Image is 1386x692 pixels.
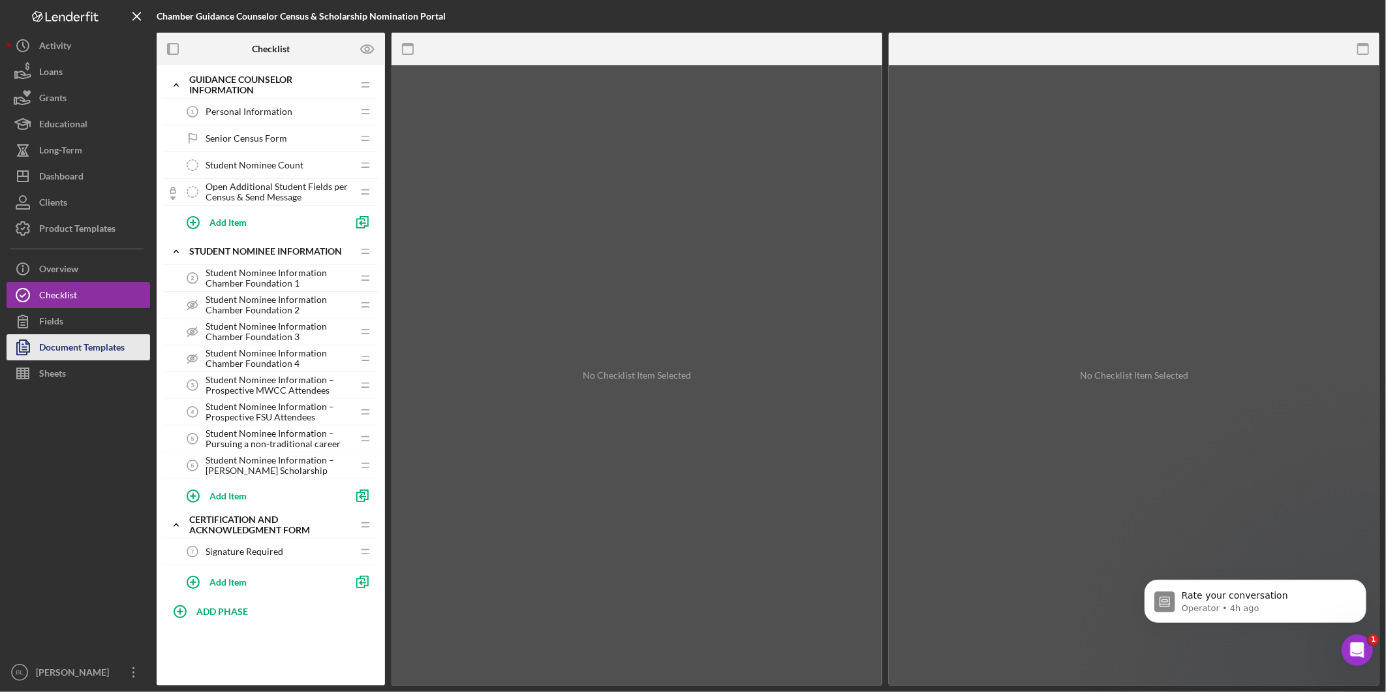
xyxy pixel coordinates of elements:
button: Long-Term [7,137,150,163]
b: ADD PHASE [196,606,248,617]
button: Clients [7,189,150,215]
text: BL [16,669,23,676]
div: Long-Term [39,137,82,166]
button: ADD PHASE [163,598,378,624]
button: Fields [7,308,150,334]
tspan: 3 [191,382,194,388]
span: Student Nominee Information – Prospective FSU Attendees [206,401,352,422]
div: Student Nominee Information [189,246,352,257]
span: Signature Required [206,546,283,557]
button: Document Templates [7,334,150,360]
div: [PERSON_NAME] [33,659,117,689]
div: Certification and Acknowledgment Form [189,514,352,535]
span: Senior Census Form [206,133,287,144]
tspan: 5 [191,435,194,442]
button: Activity [7,33,150,59]
button: Checklist [7,282,150,308]
div: Dashboard [39,163,84,193]
button: BL[PERSON_NAME] [7,659,150,685]
div: Educational [39,111,87,140]
div: Document Templates [39,334,125,364]
div: Sheets [39,360,66,390]
span: Student Nominee Information – [PERSON_NAME] Scholarship [206,455,352,476]
button: Product Templates [7,215,150,242]
div: No Checklist Item Selected [583,370,691,381]
iframe: Intercom notifications message [1125,552,1386,657]
div: Loans [39,59,63,88]
div: Activity [39,33,71,62]
span: Student Nominee Count [206,160,303,170]
span: Open Additional Student Fields per Census & Send Message [206,181,352,202]
span: Student Nominee Information Chamber Foundation 3 [206,321,352,342]
div: Add Item [209,483,247,508]
button: Educational [7,111,150,137]
b: Checklist [252,44,290,54]
div: Overview [39,256,78,285]
div: Add Item [209,569,247,594]
tspan: 6 [191,462,194,469]
span: Student Nominee Information – Prospective MWCC Attendees [206,375,352,396]
tspan: 4 [191,409,194,415]
div: Checklist [39,282,77,311]
button: Grants [7,85,150,111]
span: Personal Information [206,106,292,117]
span: 1 [1368,635,1379,645]
div: Product Templates [39,215,115,245]
div: Fields [39,308,63,338]
span: Student Nominee Information Chamber Foundation 2 [206,294,352,315]
span: Student Nominee Information – Pursuing a non-traditional career [206,428,352,449]
iframe: Intercom live chat [1342,635,1373,666]
button: Add Item [176,482,346,509]
div: Clients [39,189,67,219]
tspan: 2 [191,275,194,281]
span: Student Nominee Information Chamber Foundation 4 [206,348,352,369]
div: Add Item [209,210,247,234]
div: Guidance Counselor Information [189,74,352,95]
div: Grants [39,85,67,114]
tspan: 1 [191,108,194,115]
div: No Checklist Item Selected [1080,370,1188,381]
button: Dashboard [7,163,150,189]
button: Add Item [176,569,346,595]
button: Sheets [7,360,150,386]
button: Add Item [176,209,346,235]
span: Student Nominee Information Chamber Foundation 1 [206,268,352,289]
button: Loans [7,59,150,85]
tspan: 7 [191,548,194,555]
button: Overview [7,256,150,282]
b: Chamber Guidance Counselor Census & Scholarship Nomination Portal [157,10,446,22]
